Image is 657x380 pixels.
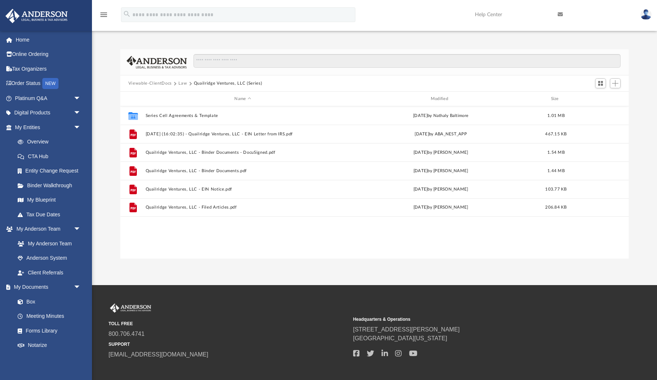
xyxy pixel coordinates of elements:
[109,320,348,327] small: TOLL FREE
[343,149,538,156] div: [DATE] by [PERSON_NAME]
[595,78,606,89] button: Switch to Grid View
[5,352,88,367] a: Online Learningarrow_drop_down
[10,323,85,338] a: Forms Library
[3,9,70,23] img: Anderson Advisors Platinum Portal
[109,351,208,358] a: [EMAIL_ADDRESS][DOMAIN_NAME]
[610,78,621,89] button: Add
[178,80,187,87] button: Law
[145,168,340,173] button: Quailridge Ventures, LLC - Binder Documents.pdf
[640,9,651,20] img: User Pic
[124,96,142,102] div: id
[353,326,460,333] a: [STREET_ADDRESS][PERSON_NAME]
[353,316,593,323] small: Headquarters & Operations
[10,265,88,280] a: Client Referrals
[5,76,92,91] a: Order StatusNEW
[5,222,88,237] a: My Anderson Teamarrow_drop_down
[194,80,262,87] button: Quailridge Ventures, LLC (Series)
[74,222,88,237] span: arrow_drop_down
[547,114,565,118] span: 1.01 MB
[10,309,88,324] a: Meeting Minutes
[99,14,108,19] a: menu
[145,113,340,118] button: Series Cell Agreements & Template
[547,150,565,155] span: 1.54 MB
[574,96,625,102] div: id
[10,178,92,193] a: Binder Walkthrough
[5,120,92,135] a: My Entitiesarrow_drop_down
[74,120,88,135] span: arrow_drop_down
[343,168,538,174] div: [DATE] by [PERSON_NAME]
[353,335,447,341] a: [GEOGRAPHIC_DATA][US_STATE]
[343,96,538,102] div: Modified
[5,91,92,106] a: Platinum Q&Aarrow_drop_down
[128,80,172,87] button: Viewable-ClientDocs
[10,193,88,207] a: My Blueprint
[109,331,145,337] a: 800.706.4741
[74,106,88,121] span: arrow_drop_down
[10,149,92,164] a: CTA Hub
[10,338,88,353] a: Notarize
[74,352,88,367] span: arrow_drop_down
[547,169,565,173] span: 1.44 MB
[10,294,85,309] a: Box
[545,132,567,136] span: 467.15 KB
[74,280,88,295] span: arrow_drop_down
[99,10,108,19] i: menu
[541,96,571,102] div: Size
[545,187,567,191] span: 103.77 KB
[343,204,538,211] div: [DATE] by [PERSON_NAME]
[5,106,92,120] a: Digital Productsarrow_drop_down
[5,280,88,295] a: My Documentsarrow_drop_down
[123,10,131,18] i: search
[343,113,538,119] div: [DATE] by Nathaly Baltimore
[74,91,88,106] span: arrow_drop_down
[145,187,340,192] button: Quailridge Ventures, LLC - EIN Notice.pdf
[10,135,92,149] a: Overview
[193,54,621,68] input: Search files and folders
[10,236,85,251] a: My Anderson Team
[5,47,92,62] a: Online Ordering
[343,131,538,138] div: [DATE] by ABA_NEST_APP
[545,205,567,209] span: 206.84 KB
[120,106,629,259] div: grid
[109,303,153,313] img: Anderson Advisors Platinum Portal
[42,78,58,89] div: NEW
[10,164,92,178] a: Entity Change Request
[145,132,340,136] button: [DATE] (16:02:35) - Quailridge Ventures, LLC - EIN Letter from IRS.pdf
[10,251,88,266] a: Anderson System
[5,61,92,76] a: Tax Organizers
[109,341,348,348] small: SUPPORT
[145,96,340,102] div: Name
[145,150,340,155] button: Quailridge Ventures, LLC - Binder Documents - DocuSigned.pdf
[343,186,538,193] div: [DATE] by [PERSON_NAME]
[10,207,92,222] a: Tax Due Dates
[145,205,340,210] button: Quailridge Ventures, LLC - Filed Articles.pdf
[5,32,92,47] a: Home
